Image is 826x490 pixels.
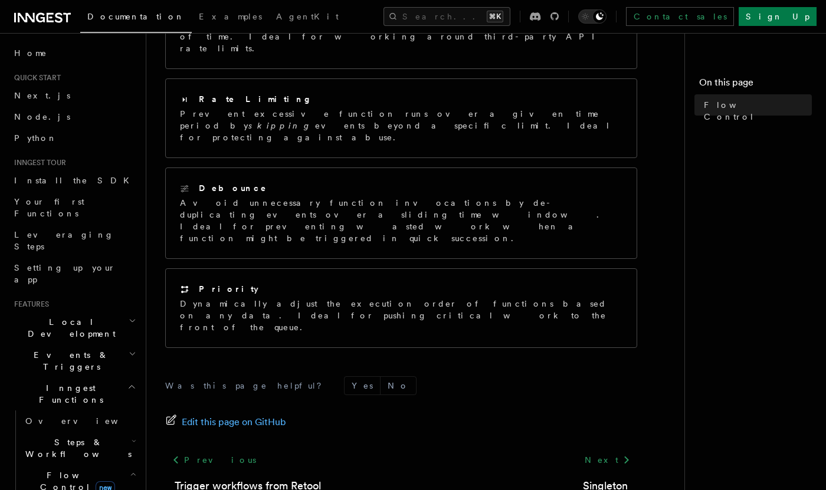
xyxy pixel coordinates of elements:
h2: Debounce [199,182,267,194]
span: Quick start [9,73,61,83]
a: Setting up your app [9,257,139,290]
span: Features [9,300,49,309]
p: Prevent excessive function runs over a given time period by events beyond a specific limit. Ideal... [180,108,622,143]
a: Your first Functions [9,191,139,224]
span: Setting up your app [14,263,116,284]
button: Toggle dark mode [578,9,607,24]
button: Steps & Workflows [21,432,139,465]
a: Documentation [80,4,192,33]
h2: Rate Limiting [199,93,312,105]
span: Steps & Workflows [21,436,132,460]
kbd: ⌘K [487,11,503,22]
a: Home [9,42,139,64]
button: Local Development [9,311,139,344]
p: Was this page helpful? [165,380,330,392]
a: Leveraging Steps [9,224,139,257]
button: Yes [345,377,380,394]
span: Python [14,133,57,143]
button: Search...⌘K [383,7,510,26]
span: Events & Triggers [9,349,129,373]
span: Edit this page on GitHub [182,414,286,430]
button: Events & Triggers [9,344,139,377]
span: Home [14,47,47,59]
span: Inngest tour [9,158,66,167]
a: DebounceAvoid unnecessary function invocations by de-duplicating events over a sliding time windo... [165,167,637,259]
span: Overview [25,416,147,426]
h4: On this page [699,75,812,94]
a: Install the SDK [9,170,139,191]
span: AgentKit [276,12,339,21]
a: AgentKit [269,4,346,32]
a: Previous [165,449,263,471]
a: Flow Control [699,94,812,127]
span: Local Development [9,316,129,340]
span: Examples [199,12,262,21]
a: PriorityDynamically adjust the execution order of functions based on any data. Ideal for pushing ... [165,268,637,348]
a: Next.js [9,85,139,106]
a: Next [578,449,637,471]
button: Inngest Functions [9,377,139,410]
a: Overview [21,410,139,432]
span: Inngest Functions [9,382,127,406]
a: Sign Up [739,7,817,26]
em: skipping [248,121,315,130]
span: Next.js [14,91,70,100]
p: Avoid unnecessary function invocations by de-duplicating events over a sliding time window. Ideal... [180,197,622,244]
a: Contact sales [626,7,734,26]
span: Documentation [87,12,185,21]
a: Node.js [9,106,139,127]
button: No [381,377,416,394]
span: Install the SDK [14,176,136,185]
span: Leveraging Steps [14,230,114,251]
h2: Priority [199,283,258,295]
span: Your first Functions [14,197,84,218]
p: Dynamically adjust the execution order of functions based on any data. Ideal for pushing critical... [180,298,622,333]
a: Examples [192,4,269,32]
a: Rate LimitingPrevent excessive function runs over a given time period byskippingevents beyond a s... [165,78,637,158]
a: Python [9,127,139,149]
a: Edit this page on GitHub [165,414,286,430]
span: Node.js [14,112,70,121]
span: Flow Control [704,99,812,123]
p: Limit the throughput of function execution over a period of time. Ideal for working around third-... [180,19,622,54]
